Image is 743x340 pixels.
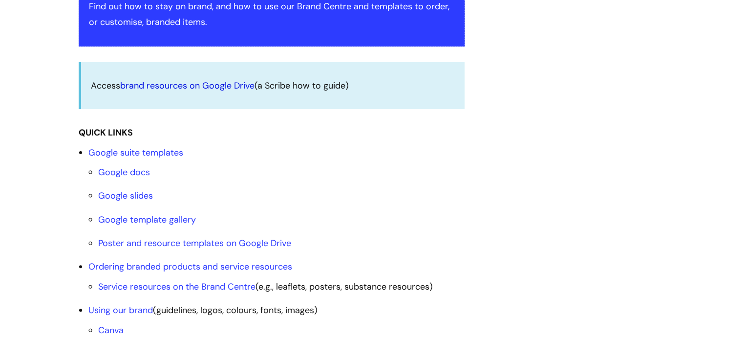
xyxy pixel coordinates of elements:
[120,80,255,91] a: brand resources on Google Drive
[88,261,292,272] a: Ordering branded products and service resources
[98,281,255,293] a: Service resources on the Brand Centre
[79,127,133,138] strong: QUICK LINKS
[98,166,150,178] a: Google docs
[88,302,465,338] li: (guidelines, logos, colours, fonts, images)
[88,147,183,159] a: Google suite templates
[88,304,153,316] a: Using our brand
[91,78,455,93] p: Access (a Scribe how to guide)
[98,190,153,202] a: Google slides
[98,237,291,249] a: Poster and resource templates on Google Drive
[98,214,196,226] a: Google template gallery
[98,279,465,295] li: (e.g., leaflets, posters, substance resources)
[98,324,124,336] a: Canva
